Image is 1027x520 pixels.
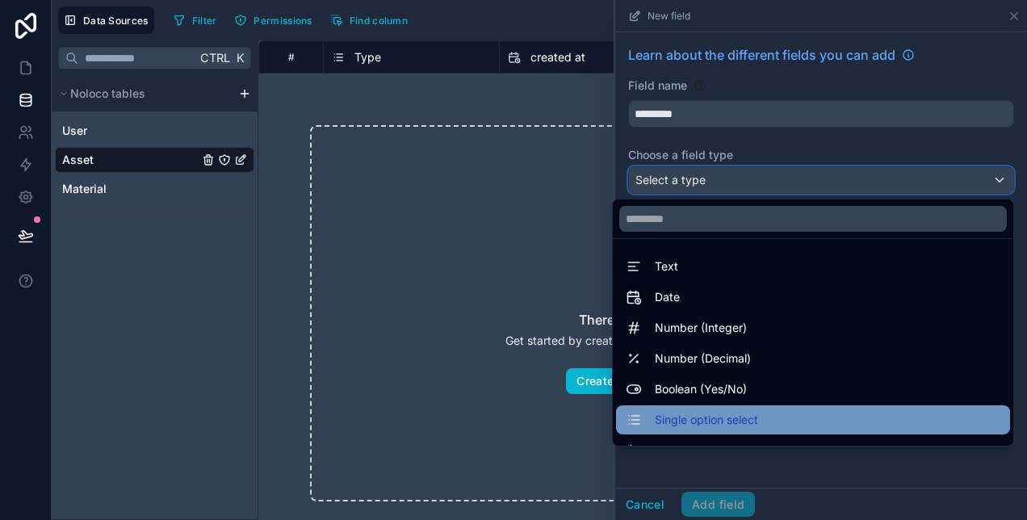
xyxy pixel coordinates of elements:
[58,6,154,34] button: Data Sources
[254,15,312,27] span: Permissions
[655,257,678,276] span: Text
[354,49,381,65] span: Type
[228,8,324,32] a: Permissions
[350,15,408,27] span: Find column
[530,49,585,65] span: created at
[271,51,311,63] div: #
[566,368,719,394] button: Create your first record
[325,8,413,32] button: Find column
[655,349,751,368] span: Number (Decimal)
[655,380,747,399] span: Boolean (Yes/No)
[655,410,758,430] span: Single option select
[199,48,232,68] span: Ctrl
[83,15,149,27] span: Data Sources
[228,8,317,32] button: Permissions
[579,310,707,329] h2: There's nothing here
[655,441,768,460] span: Multiple option select
[192,15,217,27] span: Filter
[655,318,747,338] span: Number (Integer)
[505,333,781,349] p: Get started by creating your first record in this table
[167,8,223,32] button: Filter
[655,287,680,307] span: Date
[234,52,245,64] span: K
